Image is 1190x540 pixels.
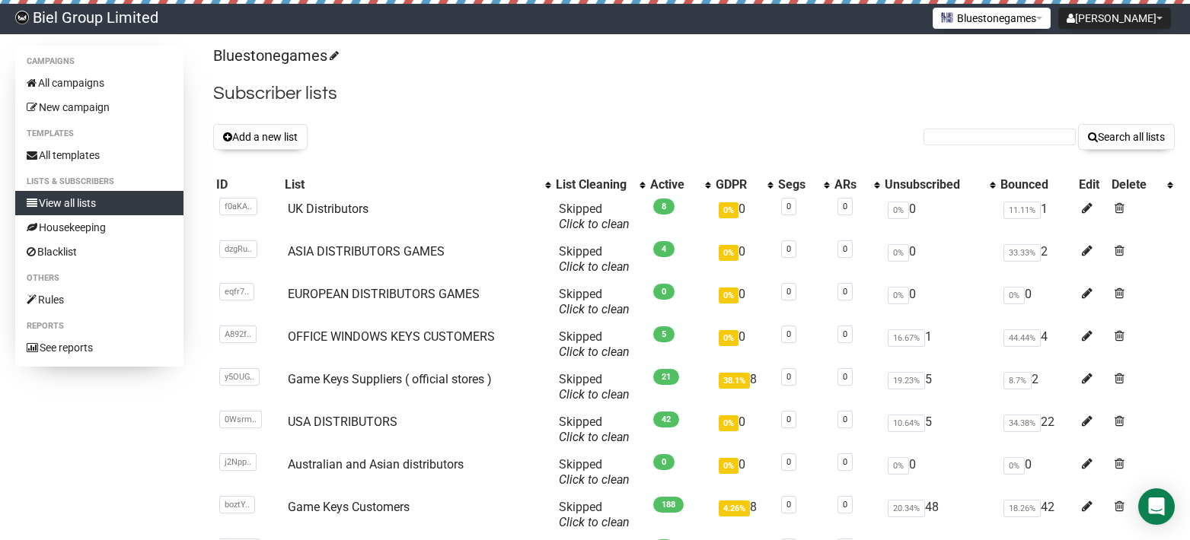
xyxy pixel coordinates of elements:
a: 0 [843,457,847,467]
a: UK Distributors [288,202,368,216]
td: 5 [882,408,997,451]
button: Add a new list [213,124,308,150]
button: Search all lists [1078,124,1175,150]
div: List [285,177,538,192]
a: 0 [786,415,791,424]
img: 2.png [941,11,953,24]
span: 0 [653,454,675,470]
a: All templates [15,143,183,167]
th: Active: No sort applied, activate to apply an ascending sort [647,174,712,195]
a: Blacklist [15,240,183,264]
td: 1 [997,195,1076,238]
a: Australian and Asian distributors [288,457,464,472]
a: 0 [786,202,791,211]
span: 0% [1003,457,1025,475]
span: 0% [719,202,739,218]
th: List: No sort applied, activate to apply an ascending sort [282,174,554,195]
li: Reports [15,317,183,335]
div: Delete [1112,177,1160,192]
td: 8 [713,366,775,408]
div: Open Intercom Messenger [1138,488,1175,525]
span: eqfr7.. [219,283,254,300]
span: 4 [653,241,675,257]
div: ID [216,177,278,192]
a: 0 [843,329,847,339]
span: A892f.. [219,326,257,343]
a: 0 [843,415,847,424]
td: 0 [882,281,997,323]
a: Click to clean [559,387,630,402]
span: j2Npp.. [219,453,257,471]
a: OFFICE WINDOWS KEYS CUSTOMERS [288,329,495,344]
td: 0 [882,238,997,281]
span: Skipped [559,287,630,316]
a: All campaigns [15,71,183,95]
a: 0 [786,372,791,382]
span: 0% [719,287,739,303]
button: Bluestonegames [933,8,1051,29]
span: 19.23% [888,372,925,389]
a: Click to clean [559,259,630,274]
a: Game Keys Suppliers ( official stores ) [288,372,492,386]
span: y5OUG.. [219,368,260,386]
span: Skipped [559,329,630,359]
div: Segs [778,177,816,192]
span: 20.34% [888,500,925,517]
li: Campaigns [15,52,183,71]
td: 22 [997,408,1076,451]
a: Rules [15,287,183,312]
td: 48 [882,494,997,536]
a: 0 [786,244,791,254]
span: 44.44% [1003,329,1041,347]
a: 0 [843,202,847,211]
a: Housekeeping [15,215,183,240]
span: 0% [888,202,909,219]
li: Templates [15,125,183,143]
span: 188 [653,497,684,513]
button: [PERSON_NAME] [1058,8,1171,29]
span: 8.7% [1003,372,1032,389]
th: Delete: No sort applied, activate to apply an ascending sort [1109,174,1175,195]
span: 0% [719,415,739,431]
a: Click to clean [559,515,630,529]
span: 34.38% [1003,415,1041,432]
span: 0% [719,245,739,261]
th: Bounced: No sort applied, sorting is disabled [997,174,1076,195]
span: 0% [1003,287,1025,304]
span: 4.26% [719,500,750,516]
span: Skipped [559,500,630,529]
div: Bounced [1000,177,1073,192]
a: See reports [15,335,183,360]
div: List Cleaning [556,177,632,192]
a: ASIA DISTRIBUTORS GAMES [288,244,445,259]
a: USA DISTRIBUTORS [288,415,397,429]
span: Skipped [559,415,630,444]
span: 0% [719,330,739,346]
span: 33.33% [1003,244,1041,262]
span: Skipped [559,372,630,402]
span: 11.11% [1003,202,1041,219]
a: 0 [843,287,847,297]
td: 0 [713,195,775,238]
span: 18.26% [1003,500,1041,517]
td: 42 [997,494,1076,536]
a: EUROPEAN DISTRIBUTORS GAMES [288,287,480,301]
span: 16.67% [888,329,925,347]
th: Segs: No sort applied, activate to apply an ascending sort [775,174,831,195]
td: 0 [882,451,997,494]
td: 2 [997,366,1076,408]
span: 5 [653,326,675,342]
span: Skipped [559,244,630,274]
a: Click to clean [559,302,630,316]
div: Active [650,177,697,192]
a: 0 [843,500,847,510]
span: 21 [653,369,679,385]
a: Click to clean [559,345,630,359]
span: dzgRu.. [219,240,257,258]
a: 0 [786,287,791,297]
span: 38.1% [719,373,750,389]
span: 10.64% [888,415,925,432]
span: 0% [888,287,909,304]
span: Skipped [559,202,630,231]
span: f0aKA.. [219,198,257,215]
